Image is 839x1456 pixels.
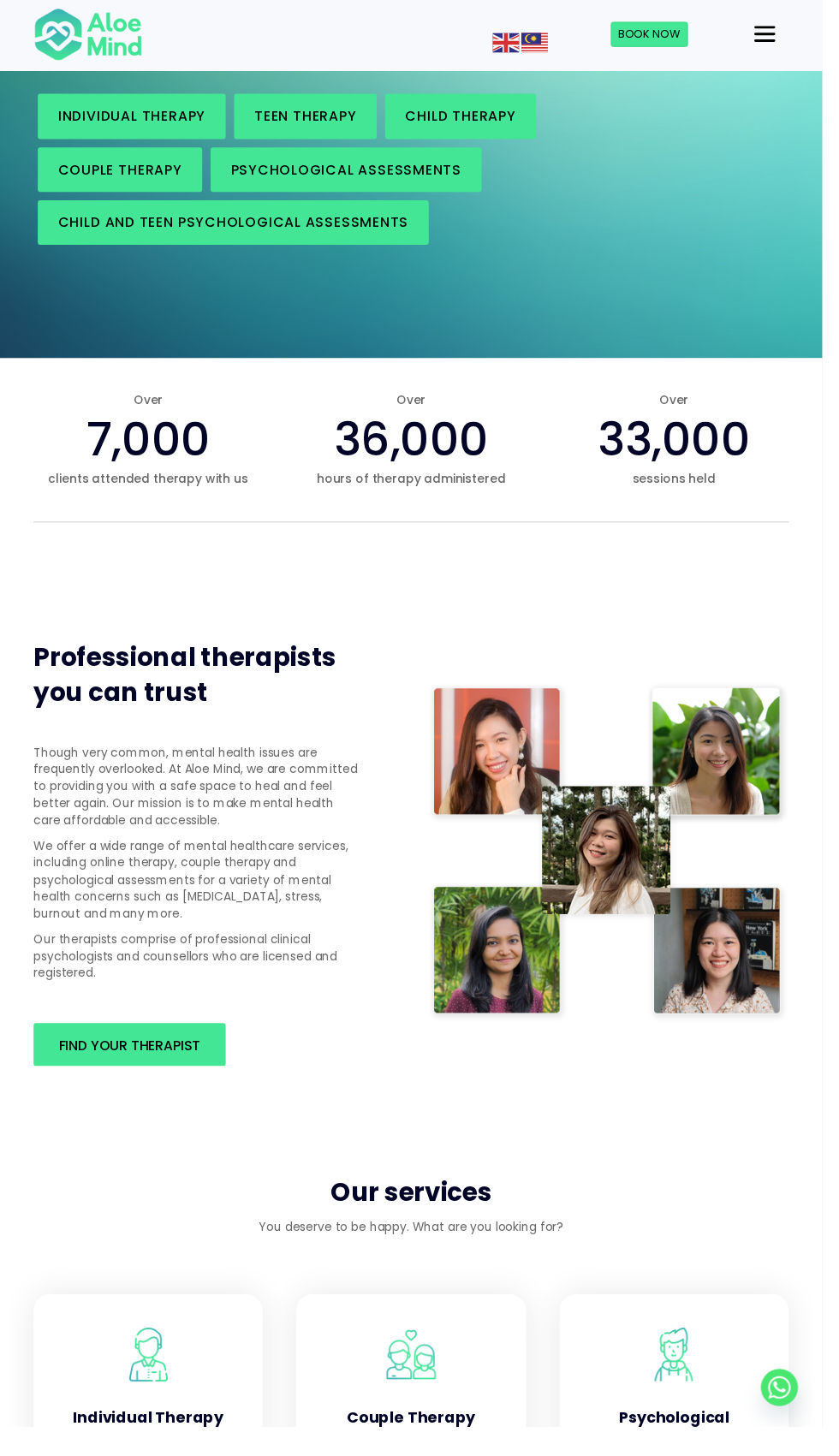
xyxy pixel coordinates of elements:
[532,34,561,51] a: Malay
[660,1355,715,1410] img: Aloe Mind Malaysia | Mental Healthcare Services in Malaysia and Singapore
[34,400,268,417] span: Over
[437,696,805,1045] img: Therapist collage
[34,854,368,941] p: We offer a wide range of mental healthcare services, including online therapy, couple therapy and...
[631,27,694,43] span: Book Now
[34,759,368,846] p: Though very common, mental health issues are frequently overlooked. At Aloe Mind, we are committe...
[571,480,805,497] span: sessions held
[414,109,527,128] span: Child Therapy
[39,96,230,141] a: Individual therapy
[59,217,417,237] span: Child and Teen Psychological assessments
[532,33,559,54] img: ms
[503,33,530,54] img: en
[392,1355,447,1410] img: Aloe Mind Malaysia | Mental Healthcare Services in Malaysia and Singapore
[235,163,471,183] span: Psychological assessments
[610,416,765,481] span: 33,000
[259,109,364,128] span: Teen Therapy
[59,163,186,183] span: Couple therapy
[39,151,206,196] a: Couple therapy
[623,22,702,48] a: Book Now
[34,480,268,497] span: clients attended therapy with us
[124,1355,179,1410] img: Aloe Mind Malaysia | Mental Healthcare Services in Malaysia and Singapore
[302,480,536,497] span: hours of therapy administered
[88,416,214,481] span: 7,000
[393,96,547,141] a: Child Therapy
[503,34,532,51] a: English
[34,7,146,63] img: Aloe mind Logo
[239,96,384,141] a: Teen Therapy
[34,1244,805,1261] p: You deserve to be happy. What are you looking for?
[59,109,210,128] span: Individual therapy
[34,652,343,725] span: Professional therapists you can trust
[34,950,368,1002] p: Our therapists comprise of professional clinical psychologists and counsellors who are licensed a...
[302,400,536,417] span: Over
[215,151,491,196] a: Psychological assessments
[763,21,798,50] button: Menu
[39,205,437,250] a: Child and Teen Psychological assessments
[777,1397,814,1435] a: Whatsapp
[341,416,498,481] span: 36,000
[337,1198,502,1235] span: Our services
[571,400,805,417] span: Over
[34,1044,230,1087] a: Find your therapist
[60,1057,205,1077] span: Find your therapist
